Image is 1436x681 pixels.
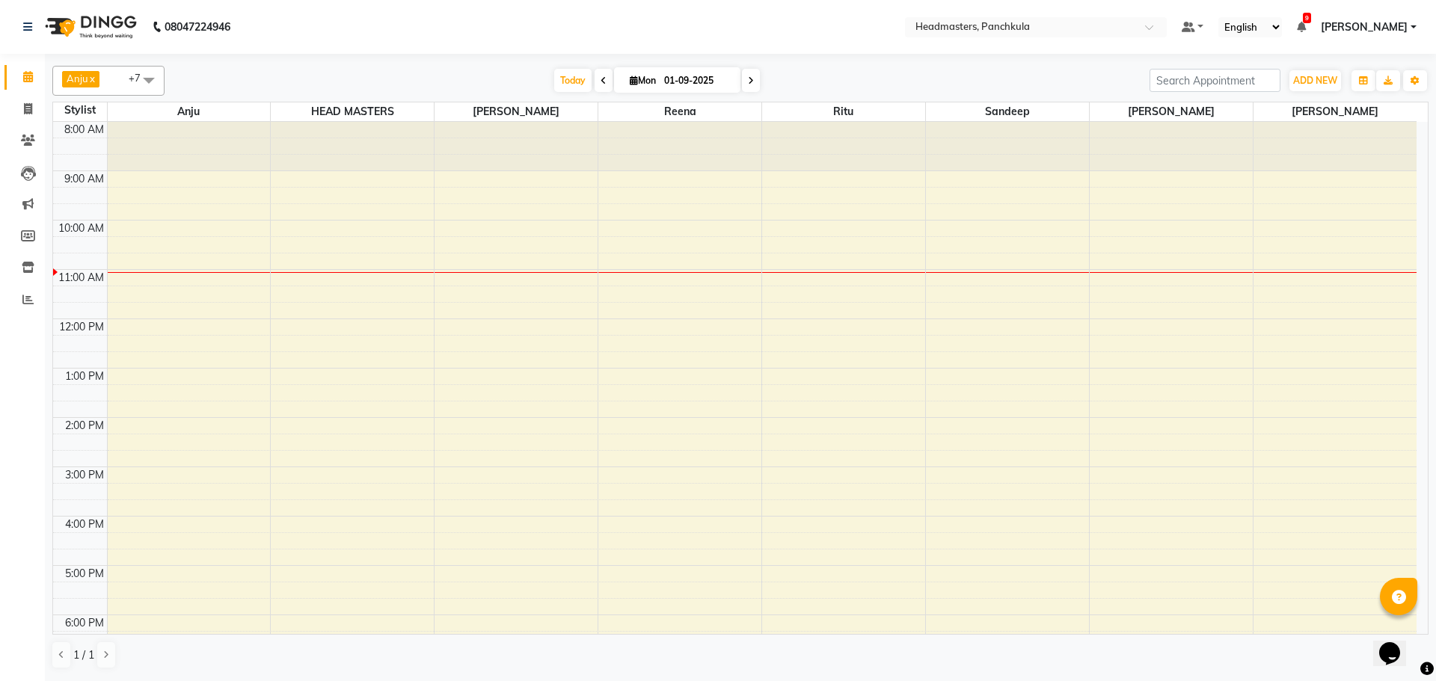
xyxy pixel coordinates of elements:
[53,102,107,118] div: Stylist
[762,102,925,121] span: Ritu
[62,467,107,483] div: 3:00 PM
[62,369,107,384] div: 1:00 PM
[62,566,107,582] div: 5:00 PM
[62,615,107,631] div: 6:00 PM
[626,75,660,86] span: Mon
[1150,69,1280,92] input: Search Appointment
[129,72,152,84] span: +7
[55,221,107,236] div: 10:00 AM
[62,517,107,532] div: 4:00 PM
[108,102,271,121] span: Anju
[61,171,107,187] div: 9:00 AM
[1373,621,1421,666] iframe: chat widget
[55,270,107,286] div: 11:00 AM
[1293,75,1337,86] span: ADD NEW
[435,102,598,121] span: [PERSON_NAME]
[1289,70,1341,91] button: ADD NEW
[67,73,88,84] span: Anju
[56,319,107,335] div: 12:00 PM
[73,647,94,663] span: 1 / 1
[1254,102,1417,121] span: [PERSON_NAME]
[1090,102,1253,121] span: [PERSON_NAME]
[271,102,434,121] span: HEAD MASTERS
[61,122,107,138] div: 8:00 AM
[38,6,141,48] img: logo
[88,73,95,84] a: x
[62,418,107,434] div: 2:00 PM
[1297,20,1306,34] a: 9
[1303,13,1311,23] span: 9
[598,102,761,121] span: Reena
[165,6,230,48] b: 08047224946
[1321,19,1408,35] span: [PERSON_NAME]
[926,102,1089,121] span: Sandeep
[554,69,592,92] span: Today
[660,70,734,92] input: 2025-09-01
